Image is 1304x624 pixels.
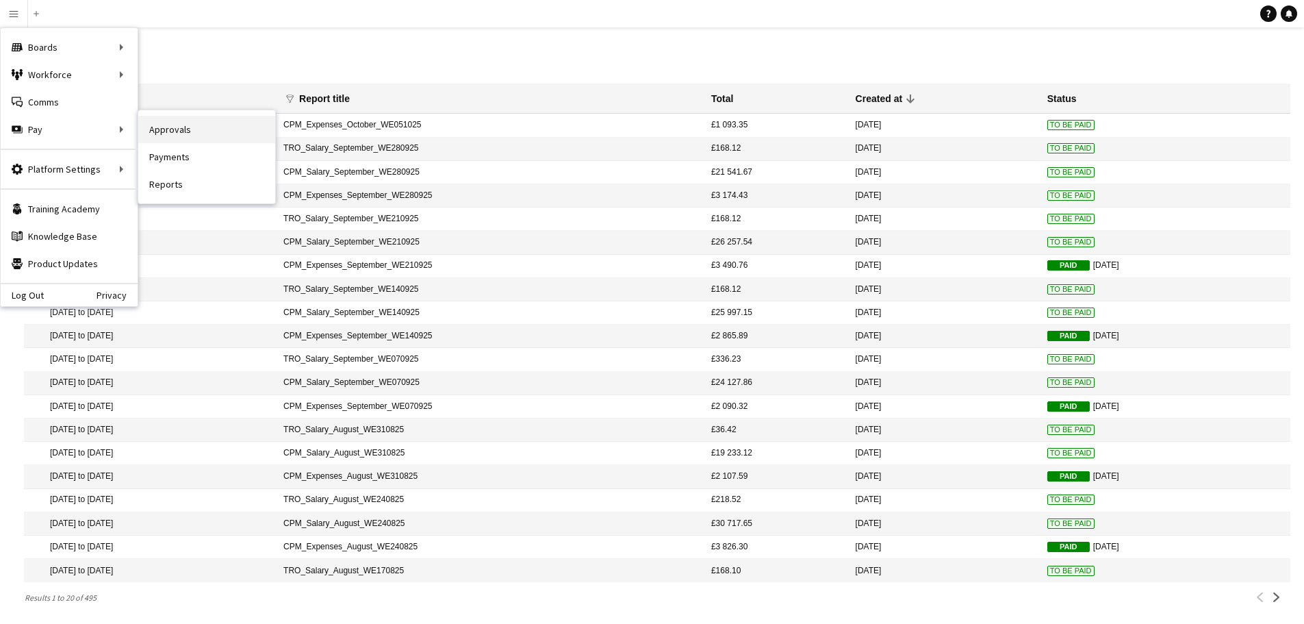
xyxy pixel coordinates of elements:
mat-cell: CPM_Expenses_September_WE210925 [277,255,704,278]
mat-cell: [DATE] to [DATE] [24,465,277,488]
span: To Be Paid [1047,143,1095,153]
mat-cell: CPM_Expenses_September_WE140925 [277,325,704,348]
mat-cell: £2 107.59 [704,465,849,488]
a: Approvals [138,116,275,143]
div: Created at [856,92,902,105]
mat-cell: TRO_Salary_September_WE140925 [277,278,704,301]
mat-cell: CPM_Salary_August_WE310825 [277,442,704,465]
mat-cell: [DATE] to [DATE] [24,208,277,231]
mat-cell: £3 174.43 [704,184,849,208]
mat-cell: [DATE] [849,301,1040,325]
span: To Be Paid [1047,354,1095,364]
div: Status [1047,92,1077,105]
mat-cell: CPM_Expenses_August_WE240825 [277,536,704,559]
mat-cell: £25 997.15 [704,301,849,325]
mat-cell: [DATE] to [DATE] [24,231,277,254]
mat-cell: [DATE] to [DATE] [24,442,277,465]
mat-cell: [DATE] [849,255,1040,278]
mat-cell: £21 541.67 [704,161,849,184]
mat-cell: [DATE] [849,442,1040,465]
a: Reports [138,171,275,198]
mat-cell: CPM_Salary_September_WE070925 [277,372,704,395]
span: To Be Paid [1047,495,1095,505]
mat-cell: £168.10 [704,559,849,582]
mat-cell: £218.52 [704,489,849,512]
span: To Be Paid [1047,448,1095,458]
mat-cell: TRO_Salary_September_WE070925 [277,348,704,371]
mat-cell: [DATE] [849,114,1040,137]
mat-cell: [DATE] to [DATE] [24,255,277,278]
mat-cell: [DATE] [849,348,1040,371]
span: To Be Paid [1047,167,1095,177]
div: Total [711,92,733,105]
div: Pay [1,116,138,143]
mat-cell: £36.42 [704,419,849,442]
mat-cell: CPM_Salary_August_WE240825 [277,512,704,536]
mat-cell: [DATE] [849,161,1040,184]
mat-cell: TRO_Salary_August_WE170825 [277,559,704,582]
div: Report title [299,92,350,105]
div: Platform Settings [1,155,138,183]
a: Product Updates [1,250,138,277]
mat-cell: [DATE] to [DATE] [24,325,277,348]
mat-cell: £1 093.35 [704,114,849,137]
span: To Be Paid [1047,377,1095,388]
a: Training Academy [1,195,138,223]
div: Report title [299,92,362,105]
mat-cell: £2 865.89 [704,325,849,348]
a: Privacy [97,290,138,301]
a: Payments [138,143,275,171]
mat-cell: CPM_Salary_September_WE280925 [277,161,704,184]
mat-cell: [DATE] to [DATE] [24,348,277,371]
mat-cell: [DATE] to [DATE] [24,395,277,419]
mat-cell: [DATE] to [DATE] [24,489,277,512]
span: To Be Paid [1047,284,1095,295]
mat-cell: [DATE] to [DATE] [24,372,277,395]
span: Paid [1047,331,1090,341]
span: To Be Paid [1047,425,1095,435]
span: To Be Paid [1047,519,1095,529]
mat-cell: [DATE] [849,536,1040,559]
mat-cell: [DATE] to [DATE] [24,301,277,325]
mat-cell: £19 233.12 [704,442,849,465]
span: To Be Paid [1047,120,1095,130]
a: Log Out [1,290,44,301]
mat-cell: [DATE] [849,208,1040,231]
span: Paid [1047,401,1090,412]
mat-cell: [DATE] [849,512,1040,536]
span: To Be Paid [1047,308,1095,318]
mat-cell: £3 490.76 [704,255,849,278]
mat-cell: [DATE] to [DATE] [24,512,277,536]
mat-cell: [DATE] [1040,536,1290,559]
mat-cell: CPM_Salary_September_WE140925 [277,301,704,325]
mat-cell: TRO_Salary_September_WE280925 [277,138,704,161]
mat-cell: [DATE] to [DATE] [24,536,277,559]
mat-cell: [DATE] [1040,465,1290,488]
mat-cell: TRO_Salary_August_WE240825 [277,489,704,512]
mat-cell: CPM_Expenses_October_WE051025 [277,114,704,137]
span: Results 1 to 20 of 495 [24,592,102,603]
div: Created at [856,92,915,105]
mat-cell: [DATE] [1040,255,1290,278]
span: To Be Paid [1047,190,1095,201]
mat-cell: [DATE] [1040,325,1290,348]
mat-cell: [DATE] [849,419,1040,442]
mat-cell: [DATE] [849,559,1040,582]
mat-cell: [DATE] to [DATE] [24,278,277,301]
mat-cell: £3 826.30 [704,536,849,559]
div: Boards [1,34,138,61]
mat-cell: [DATE] [849,325,1040,348]
div: Workforce [1,61,138,88]
span: To Be Paid [1047,566,1095,576]
mat-cell: £168.12 [704,208,849,231]
mat-cell: [DATE] to [DATE] [24,559,277,582]
span: To Be Paid [1047,237,1095,247]
mat-cell: £168.12 [704,278,849,301]
mat-cell: [DATE] [849,465,1040,488]
mat-cell: [DATE] [1040,395,1290,419]
mat-cell: £30 717.65 [704,512,849,536]
mat-cell: [DATE] [849,489,1040,512]
mat-cell: CPM_Expenses_September_WE280925 [277,184,704,208]
mat-cell: CPM_Expenses_September_WE070925 [277,395,704,419]
mat-cell: [DATE] [849,278,1040,301]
